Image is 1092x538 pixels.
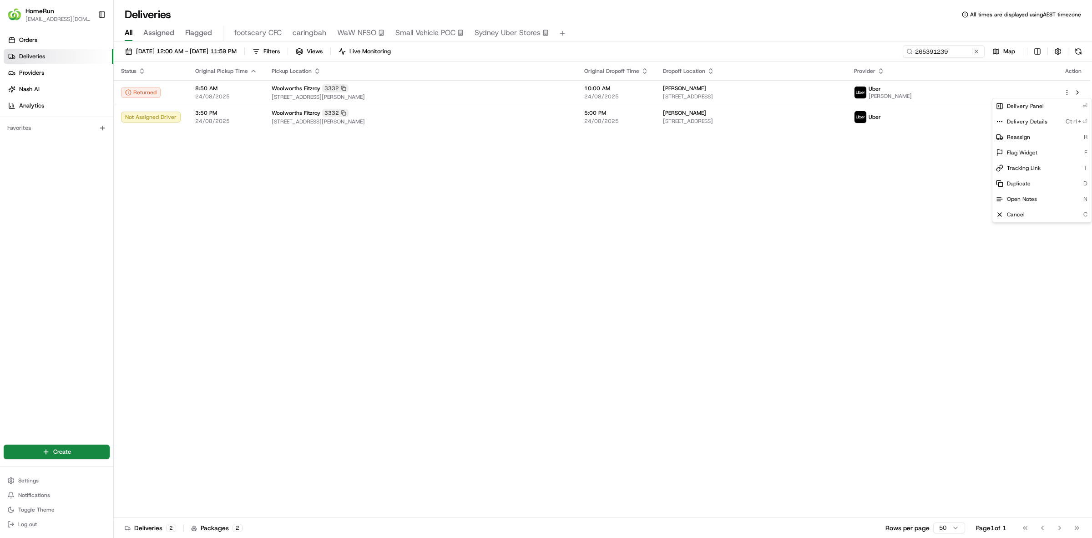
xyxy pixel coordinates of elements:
[1007,164,1041,172] span: Tracking Link
[1007,118,1047,125] span: Delivery Details
[1007,195,1037,203] span: Open Notes
[1007,180,1031,187] span: Duplicate
[1083,179,1088,188] span: D
[1007,133,1030,141] span: Reassign
[1066,118,1088,126] span: Ctrl+⏎
[1084,133,1088,141] span: R
[1084,164,1088,172] span: T
[1083,195,1088,203] span: N
[1083,210,1088,219] span: C
[1084,149,1088,157] span: F
[1007,211,1025,218] span: Cancel
[1007,102,1044,110] span: Delivery Panel
[1082,102,1088,110] span: ⏎
[1007,149,1037,156] span: Flag Widget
